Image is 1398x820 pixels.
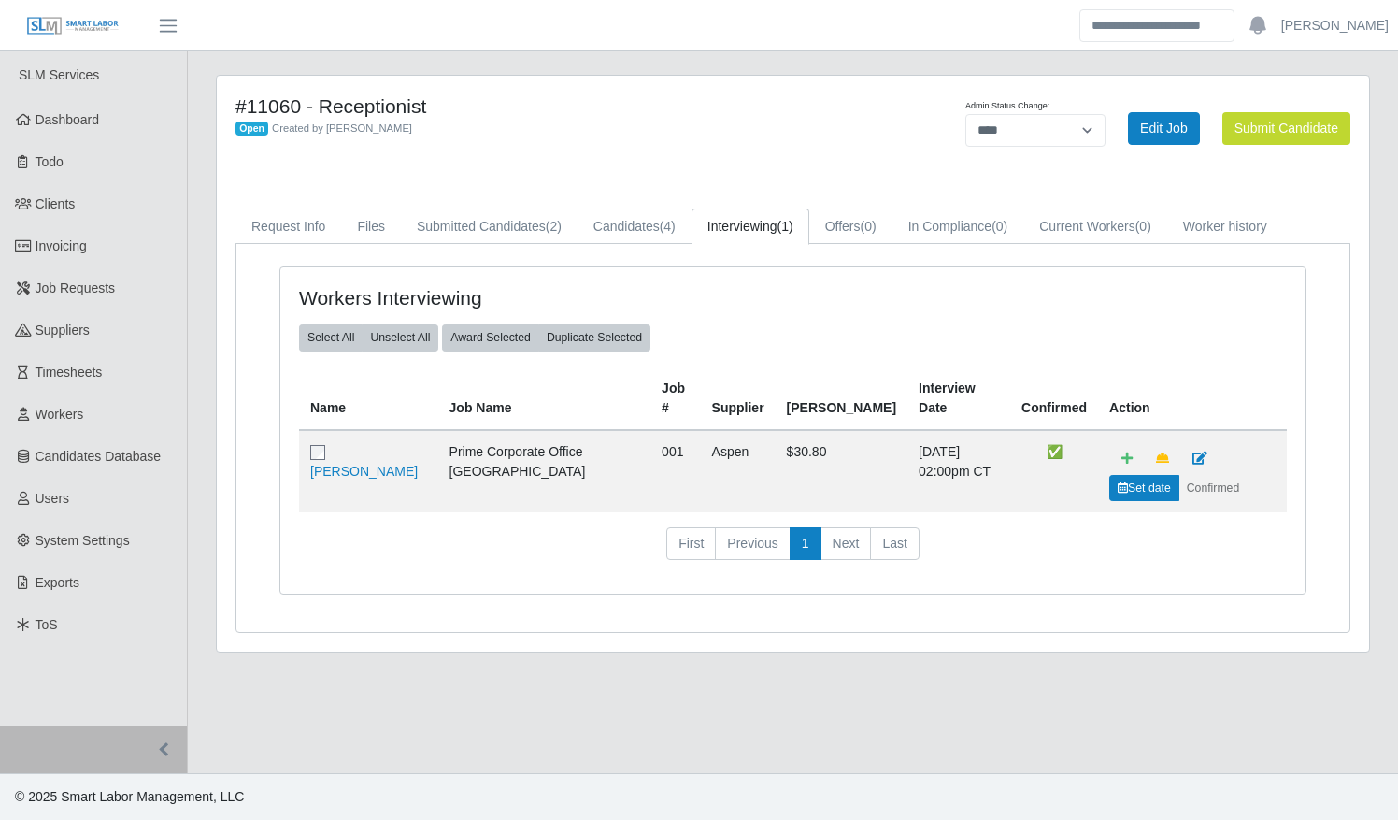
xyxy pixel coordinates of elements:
span: (0) [861,219,877,234]
button: Submit Candidate [1222,112,1350,145]
td: $30.80 [776,430,907,512]
a: [PERSON_NAME] [1281,16,1389,36]
span: (0) [1135,219,1151,234]
th: Confirmed [1010,367,1098,430]
span: Job Requests [36,281,116,295]
a: Set date [1109,475,1179,501]
h4: #11060 - Receptionist [235,94,874,118]
span: (2) [546,219,562,234]
a: Request Info [235,209,341,245]
th: Job # [650,367,700,430]
div: bulk actions [299,324,438,351]
span: Invoicing [36,238,87,253]
span: Workers [36,407,84,422]
span: Clients [36,196,76,211]
span: ToS [36,617,58,632]
span: Exports [36,575,79,590]
nav: pagination [299,527,1287,576]
span: (4) [660,219,676,234]
a: Current Workers [1023,209,1167,245]
th: Name [299,367,438,430]
a: Interviewing [692,209,809,245]
a: [PERSON_NAME] [310,464,418,479]
th: [PERSON_NAME] [776,367,907,430]
a: Make Team Lead [1144,442,1181,475]
span: Created by [PERSON_NAME] [272,122,412,134]
label: Admin Status Change: [965,100,1049,113]
span: SLM Services [19,67,99,82]
h4: Workers Interviewing [299,286,694,309]
span: (0) [991,219,1007,234]
th: Action [1098,367,1287,430]
span: © 2025 Smart Labor Management, LLC [15,789,244,804]
span: Dashboard [36,112,100,127]
span: ✅ [1047,444,1063,459]
button: Award Selected [442,324,539,351]
button: Duplicate Selected [538,324,650,351]
span: Users [36,491,70,506]
a: Worker history [1167,209,1283,245]
span: Candidates Database [36,449,162,464]
td: Prime Corporate Office [GEOGRAPHIC_DATA] [438,430,651,512]
span: Todo [36,154,64,169]
span: Timesheets [36,365,103,380]
a: In Compliance [892,209,1024,245]
span: System Settings [36,533,130,548]
span: Open [235,122,268,137]
a: Submitted Candidates [401,209,578,245]
div: bulk actions [442,324,650,351]
th: Job Name [438,367,651,430]
span: (1) [777,219,793,234]
a: Files [341,209,401,245]
button: Select All [299,324,363,351]
a: 1 [790,527,821,561]
img: SLM Logo [26,16,120,36]
th: Interview Date [907,367,1010,430]
a: Edit Job [1128,112,1200,145]
td: Aspen [701,430,776,512]
a: Add Default Cost Code [1109,442,1145,475]
a: Offers [809,209,892,245]
td: 001 [650,430,700,512]
span: Suppliers [36,323,90,338]
th: Supplier [701,367,776,430]
button: Confirmed [1178,475,1248,501]
a: Candidates [578,209,692,245]
span: [DATE] 02:00pm CT [919,444,991,479]
input: Search [1079,9,1234,42]
button: Unselect All [362,324,438,351]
